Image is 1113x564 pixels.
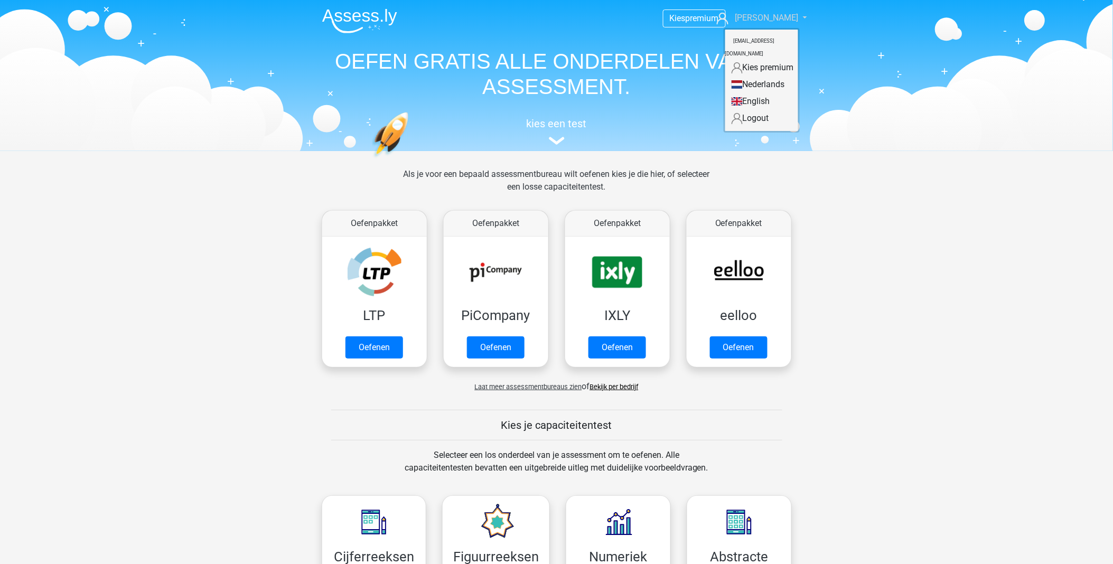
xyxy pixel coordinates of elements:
[725,110,798,127] a: Logout
[314,372,800,393] div: of
[725,93,798,110] a: English
[322,8,397,33] img: Assessly
[314,49,800,99] h1: OEFEN GRATIS ALLE ONDERDELEN VAN JE ASSESSMENT.
[395,449,718,487] div: Selecteer een los onderdeel van je assessment om te oefenen. Alle capaciteitentesten bevatten een...
[735,13,798,23] span: [PERSON_NAME]
[590,383,639,391] a: Bekijk per bedrijf
[710,336,768,359] a: Oefenen
[314,117,800,145] a: kies een test
[670,13,686,23] span: Kies
[314,117,800,130] h5: kies een test
[475,383,582,391] span: Laat meer assessmentbureaus zien
[686,13,719,23] span: premium
[663,11,725,25] a: Kiespremium
[724,28,800,133] div: [PERSON_NAME]
[549,137,565,145] img: assessment
[372,112,450,208] img: oefenen
[725,59,798,76] a: Kies premium
[467,336,525,359] a: Oefenen
[725,30,775,65] small: [EMAIL_ADDRESS][DOMAIN_NAME]
[331,419,782,431] h5: Kies je capaciteitentest
[588,336,646,359] a: Oefenen
[395,168,718,206] div: Als je voor een bepaald assessmentbureau wilt oefenen kies je die hier, of selecteer een losse ca...
[725,76,798,93] a: Nederlands
[345,336,403,359] a: Oefenen
[713,12,799,24] a: [PERSON_NAME]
